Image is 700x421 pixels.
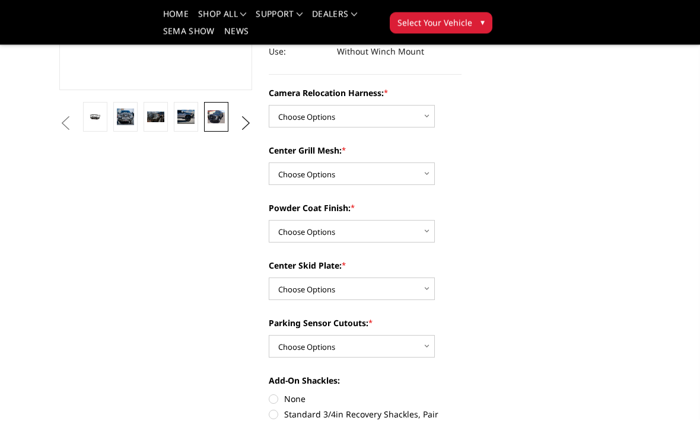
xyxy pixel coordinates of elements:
label: Powder Coat Finish: [269,202,462,215]
dd: Without Winch Mount [337,42,424,63]
a: News [224,27,249,44]
label: Center Skid Plate: [269,260,462,272]
a: Dealers [312,10,357,27]
button: Next [237,115,255,133]
span: Select Your Vehicle [397,17,472,29]
label: None [269,393,462,406]
img: 2017-2022 Ford F250-350 - T2 Series - Extreme Front Bumper (receiver or winch) [177,110,195,125]
label: Add-On Shackles: [269,375,462,387]
span: ▾ [481,16,485,28]
label: Camera Relocation Harness: [269,87,462,100]
img: 2017-2022 Ford F250-350 - T2 Series - Extreme Front Bumper (receiver or winch) [87,113,104,122]
button: Previous [56,115,74,133]
a: Support [256,10,303,27]
button: Select Your Vehicle [390,12,492,34]
img: 2017-2022 Ford F250-350 - T2 Series - Extreme Front Bumper (receiver or winch) [147,112,164,123]
label: Parking Sensor Cutouts: [269,317,462,330]
a: shop all [198,10,246,27]
img: 2017-2022 Ford F250-350 - T2 Series - Extreme Front Bumper (receiver or winch) [117,109,134,126]
dt: Use: [269,42,328,63]
a: SEMA Show [163,27,215,44]
label: Center Grill Mesh: [269,145,462,157]
img: 2017-2022 Ford F250-350 - T2 Series - Extreme Front Bumper (receiver or winch) [208,111,225,124]
a: Home [163,10,189,27]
